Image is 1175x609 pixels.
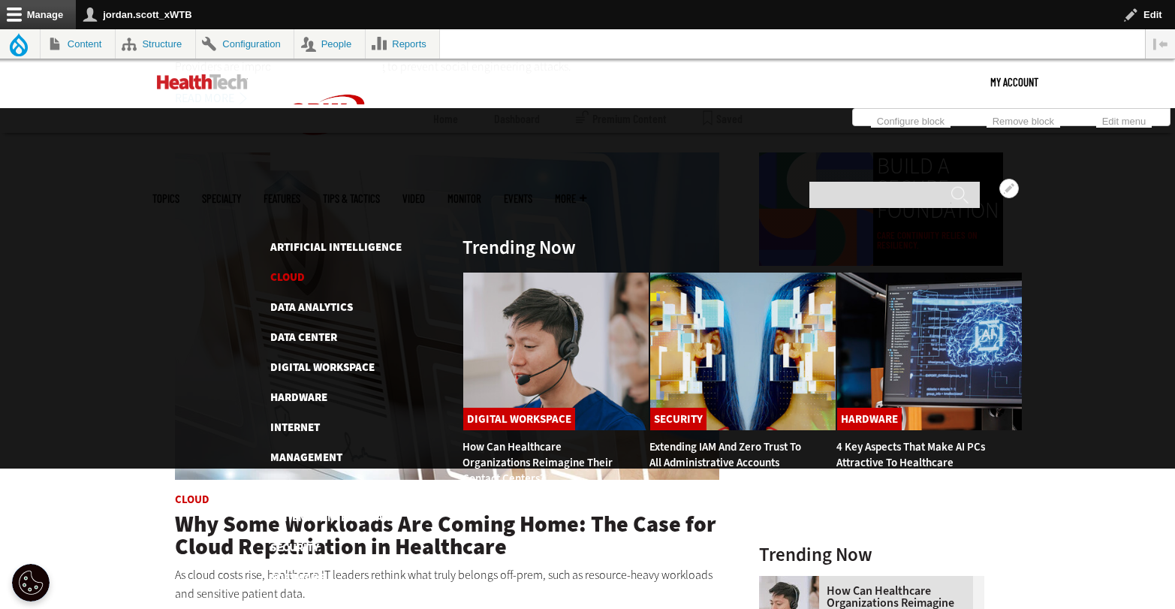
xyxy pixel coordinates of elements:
a: Security [270,540,319,555]
a: Software [270,570,324,585]
a: Patient-Centered Care [270,510,396,525]
img: Home [270,59,383,170]
a: Cloud [175,492,209,507]
a: Home [433,104,458,133]
button: Open How Can Healthcare Organizations Reimagine Their Contact Centers? configuration options [999,179,1019,198]
a: Configuration [196,29,294,59]
img: abstract image of woman with pixelated face [649,272,836,431]
button: Vertical orientation [1146,29,1175,59]
a: Digital Workspace [463,408,575,430]
img: Home [157,74,248,89]
a: Security [650,408,707,430]
a: Extending IAM and Zero Trust to All Administrative Accounts [649,439,801,470]
div: User menu [990,59,1038,104]
a: Management [270,450,342,465]
a: Digital Workspace [270,360,375,375]
a: Data Analytics [270,300,353,315]
a: Reports [366,29,440,59]
h3: Trending Now [462,238,576,257]
a: Artificial Intelligence [270,240,402,255]
img: Healthcare contact center [462,272,649,431]
a: Hardware [270,390,327,405]
a: Configure block [871,111,951,128]
a: Edit menu [1096,111,1152,128]
a: 4 Key Aspects That Make AI PCs Attractive to Healthcare Workers [836,439,985,486]
div: Cookie Settings [12,564,50,601]
button: Open Preferences [12,564,50,601]
a: Saved [703,104,743,133]
a: Remove block [987,111,1060,128]
a: Hardware [837,408,902,430]
a: Premium Content [576,104,667,133]
a: Structure [116,29,195,59]
p: As cloud costs rise, healthcare IT leaders rethink what truly belongs off-prem, such as resource-... [175,565,720,604]
a: Networking [270,480,339,495]
a: How Can Healthcare Organizations Reimagine Their Contact Centers? [462,439,613,486]
a: My Account [990,59,1038,104]
a: Internet [270,420,320,435]
a: Electronic health records [175,152,720,482]
a: Cloud [270,270,305,285]
a: Content [41,29,115,59]
a: Data Center [270,330,337,345]
img: Desktop monitor with brain AI concept [836,272,1023,431]
a: Dashboard [494,104,540,133]
a: Why Some Workloads Are Coming Home: The Case for Cloud Repatriation in Healthcare [175,509,716,562]
a: People [294,29,365,59]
